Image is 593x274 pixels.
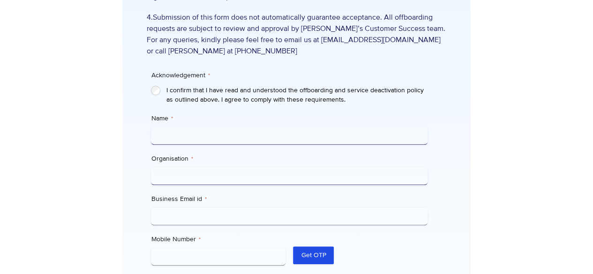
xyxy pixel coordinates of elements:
label: Organisation [151,154,428,163]
label: I confirm that I have read and understood the offboarding and service deactivation policy as outl... [166,86,428,104]
label: Name [151,114,428,123]
legend: Acknowledgement [151,71,210,80]
label: Business Email id [151,194,428,204]
button: Get OTP [293,246,334,264]
span: 4.Submission of this form does not automatically guarantee acceptance. All offboarding requests a... [146,12,446,57]
label: Mobile Number [151,235,285,244]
